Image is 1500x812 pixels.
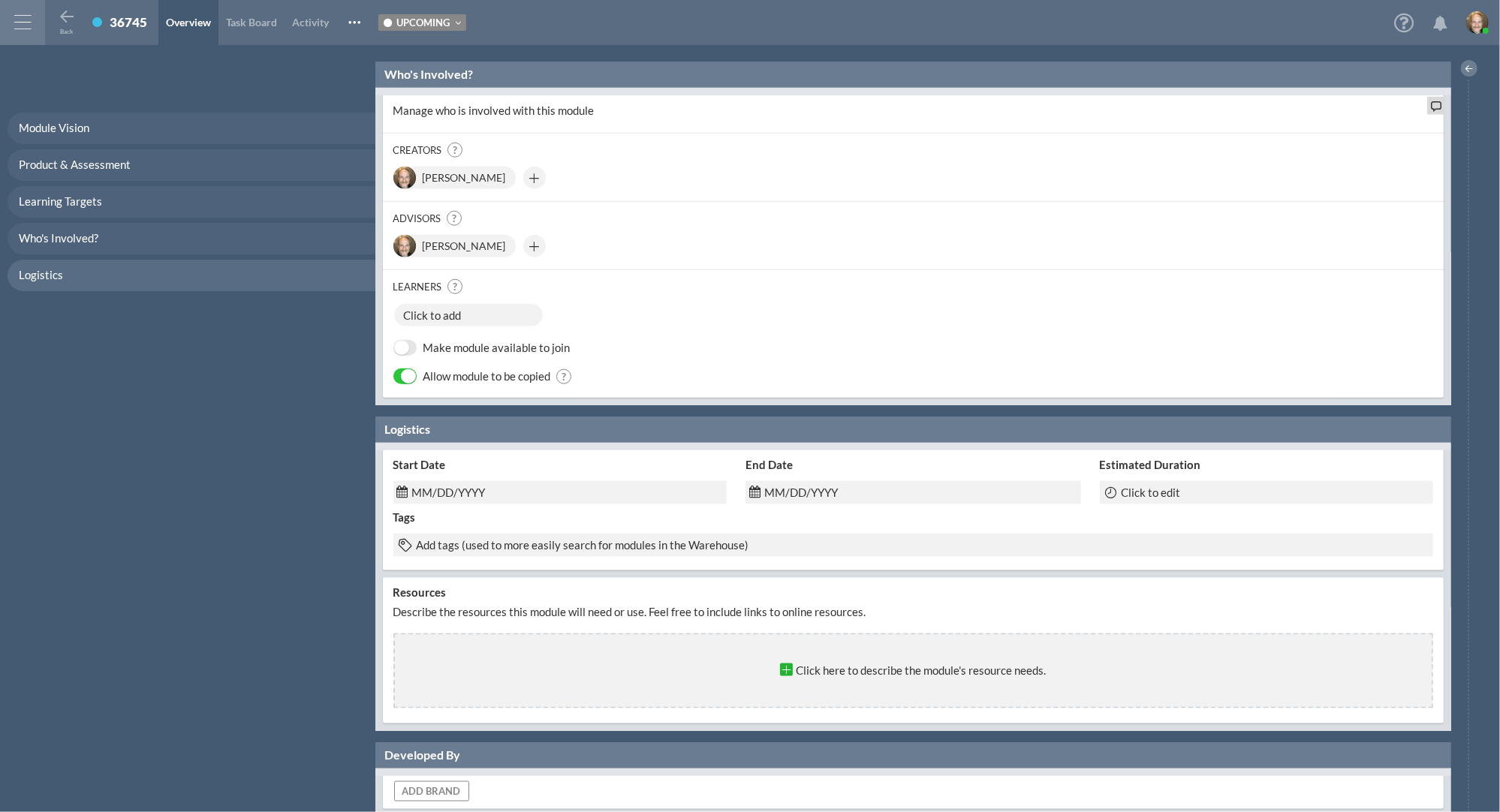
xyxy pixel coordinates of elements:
a: Learning Targets [8,186,375,218]
a: Module Vision [8,113,375,144]
span: Who's Involved? [385,67,474,81]
img: image [393,235,416,257]
img: image [393,167,416,189]
span: Learning Targets [19,194,102,208]
h5: Resources [393,585,1434,600]
h6: Advisors [393,211,1434,226]
p: Describe the resources this module will need or use. Feel free to include links to online resources. [393,604,1434,624]
span: Add Brand [402,785,461,797]
span: Click to edit [1122,486,1181,499]
img: image [1466,11,1489,34]
span: Product & Assessment [19,158,131,171]
span: Back [61,28,74,35]
em: Add tags (used to more easily search for modules in the Warehouse) [417,538,749,552]
div: Click here to describe the module's resource needs. [776,659,1050,682]
span: Overview [166,16,211,29]
span: Who's Involved? [19,231,98,245]
p: Manage who is involved with this module [393,103,1434,123]
h5: Tags [393,510,1434,525]
span: ON [401,369,416,383]
button: Add Brand [394,781,469,801]
span: Make module available to join [423,340,577,356]
a: Who's Involved? [8,223,375,254]
h5: Estimated Duration [1100,458,1433,472]
div: 36745 [110,14,147,30]
span: Allow module to be copied [423,368,557,384]
h6: Creators [393,143,1434,158]
span: Upcoming [396,17,450,29]
span: Activity [292,16,329,29]
span: Module Vision [19,121,89,134]
h5: Start Date [393,458,727,472]
span: Logistics [385,422,431,436]
span: MM/DD/YYYY [412,486,486,499]
span: Task Board [226,16,277,29]
a: Product & Assessment [8,149,375,181]
span: Logistics [19,268,63,281]
span: OFF [394,341,409,355]
span: Developed By [385,747,461,762]
h5: End Date [745,458,1081,472]
span: ? [447,143,462,158]
a: Logistics [8,260,375,291]
span: Click to add [393,303,544,327]
span: ? [447,279,462,294]
h6: Learners [393,279,1434,294]
button: Upcoming [378,14,466,31]
div: 36745 [110,14,147,35]
span: ? [447,211,462,226]
span: MM/DD/YYYY [764,486,838,499]
span: ? [556,369,571,384]
button: Back [58,8,76,33]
